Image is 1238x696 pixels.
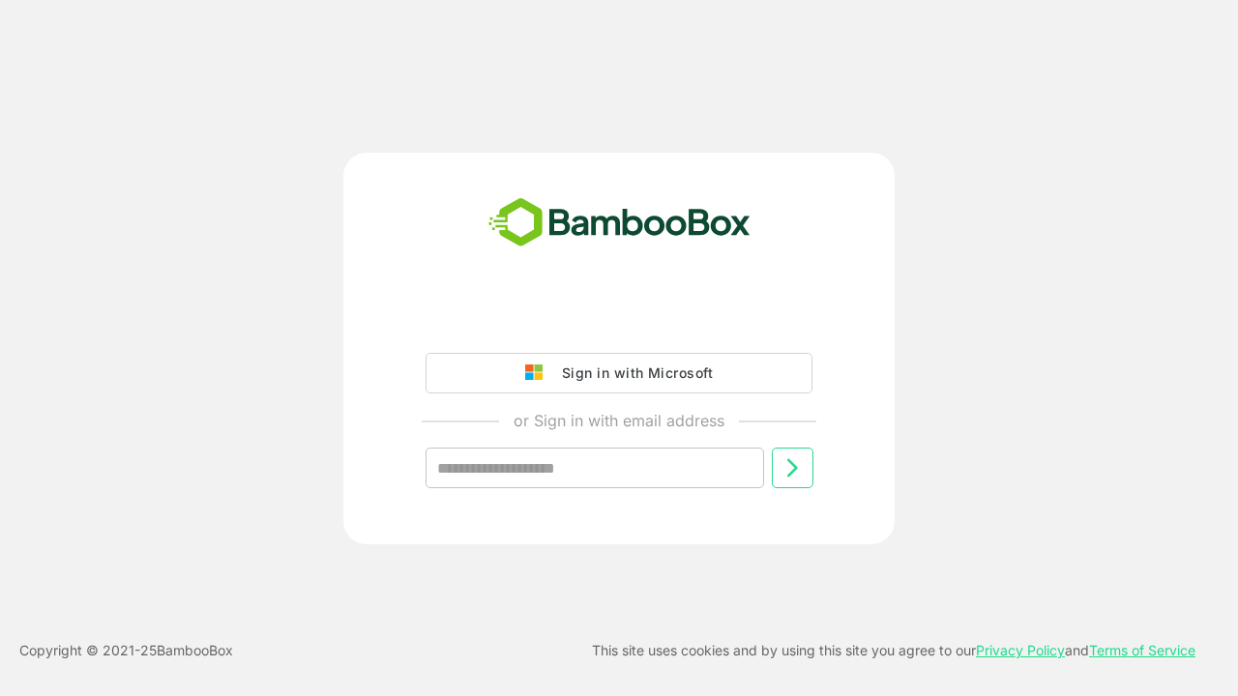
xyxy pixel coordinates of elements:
img: google [525,364,552,382]
p: This site uses cookies and by using this site you agree to our and [592,639,1195,662]
iframe: Sign in with Google Button [416,299,822,341]
p: or Sign in with email address [514,409,724,432]
img: bamboobox [478,191,761,255]
p: Copyright © 2021- 25 BambooBox [19,639,233,662]
button: Sign in with Microsoft [426,353,812,393]
a: Terms of Service [1089,642,1195,658]
div: Sign in with Microsoft [552,361,713,386]
a: Privacy Policy [976,642,1065,658]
